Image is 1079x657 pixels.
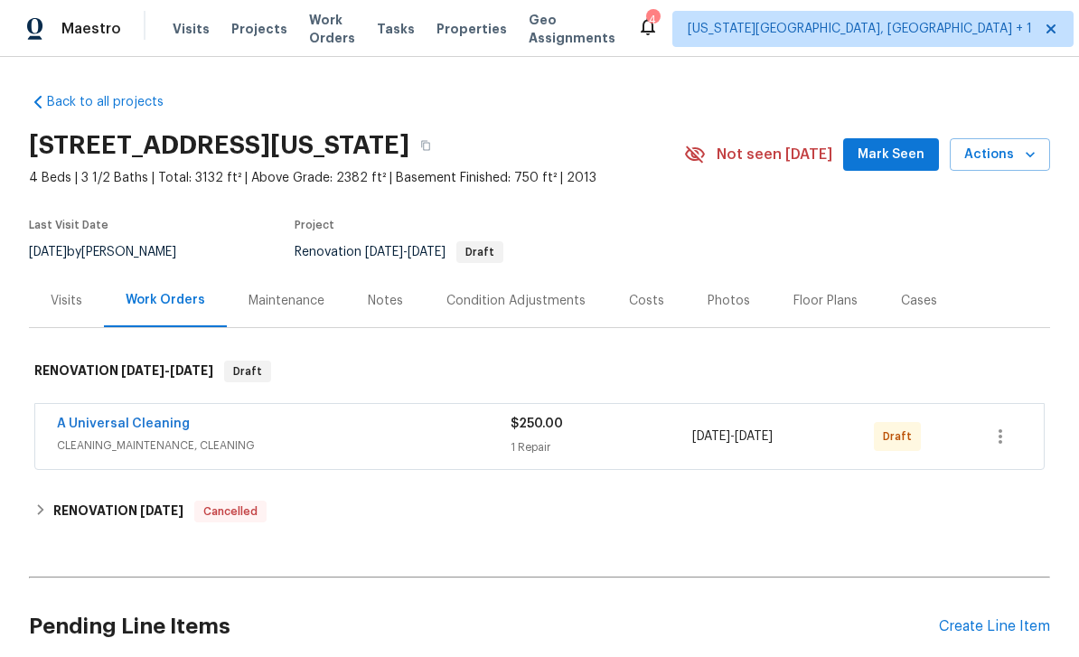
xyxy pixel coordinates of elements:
[295,220,334,230] span: Project
[883,427,919,446] span: Draft
[29,220,108,230] span: Last Visit Date
[939,618,1050,635] div: Create Line Item
[29,241,198,263] div: by [PERSON_NAME]
[295,246,503,258] span: Renovation
[51,292,82,310] div: Visits
[365,246,403,258] span: [DATE]
[458,247,502,258] span: Draft
[29,490,1050,533] div: RENOVATION [DATE]Cancelled
[692,430,730,443] span: [DATE]
[61,20,121,38] span: Maestro
[735,430,773,443] span: [DATE]
[29,93,202,111] a: Back to all projects
[29,169,684,187] span: 4 Beds | 3 1/2 Baths | Total: 3132 ft² | Above Grade: 2382 ft² | Basement Finished: 750 ft² | 2013
[646,11,659,29] div: 4
[34,361,213,382] h6: RENOVATION
[717,145,832,164] span: Not seen [DATE]
[121,364,164,377] span: [DATE]
[629,292,664,310] div: Costs
[843,138,939,172] button: Mark Seen
[196,502,265,521] span: Cancelled
[226,362,269,380] span: Draft
[140,504,183,517] span: [DATE]
[446,292,586,310] div: Condition Adjustments
[29,246,67,258] span: [DATE]
[53,501,183,522] h6: RENOVATION
[793,292,858,310] div: Floor Plans
[365,246,446,258] span: -
[511,418,563,430] span: $250.00
[964,144,1036,166] span: Actions
[529,11,615,47] span: Geo Assignments
[858,144,924,166] span: Mark Seen
[950,138,1050,172] button: Actions
[436,20,507,38] span: Properties
[126,291,205,309] div: Work Orders
[29,136,409,155] h2: [STREET_ADDRESS][US_STATE]
[511,438,692,456] div: 1 Repair
[901,292,937,310] div: Cases
[368,292,403,310] div: Notes
[377,23,415,35] span: Tasks
[121,364,213,377] span: -
[309,11,355,47] span: Work Orders
[57,418,190,430] a: A Universal Cleaning
[708,292,750,310] div: Photos
[249,292,324,310] div: Maintenance
[408,246,446,258] span: [DATE]
[170,364,213,377] span: [DATE]
[692,427,773,446] span: -
[688,20,1032,38] span: [US_STATE][GEOGRAPHIC_DATA], [GEOGRAPHIC_DATA] + 1
[29,343,1050,400] div: RENOVATION [DATE]-[DATE]Draft
[231,20,287,38] span: Projects
[409,129,442,162] button: Copy Address
[173,20,210,38] span: Visits
[57,436,511,455] span: CLEANING_MAINTENANCE, CLEANING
